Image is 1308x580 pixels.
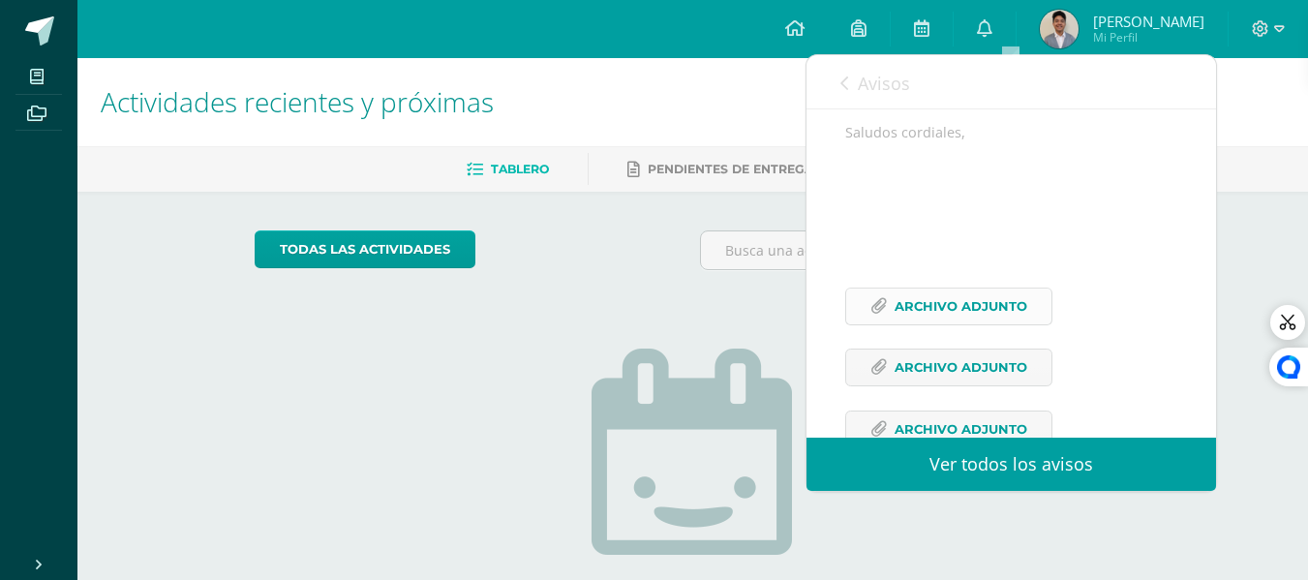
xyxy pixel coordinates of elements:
[845,288,1052,325] a: Archivo Adjunto
[806,438,1216,491] a: Ver todos los avisos
[101,83,494,120] span: Actividades recientes y próximas
[467,154,549,185] a: Tablero
[255,230,475,268] a: todas las Actividades
[845,349,1052,386] a: Archivo Adjunto
[858,72,910,95] span: Avisos
[1040,10,1079,48] img: e565edd70807eb8db387527c47dd1a87.png
[701,231,1130,269] input: Busca una actividad próxima aquí...
[1093,29,1204,46] span: Mi Perfil
[845,411,1052,448] a: Archivo Adjunto
[627,154,813,185] a: Pendientes de entrega
[1093,12,1204,31] span: [PERSON_NAME]
[895,289,1027,324] span: Archivo Adjunto
[895,412,1027,447] span: Archivo Adjunto
[648,162,813,176] span: Pendientes de entrega
[491,162,549,176] span: Tablero
[895,350,1027,385] span: Archivo Adjunto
